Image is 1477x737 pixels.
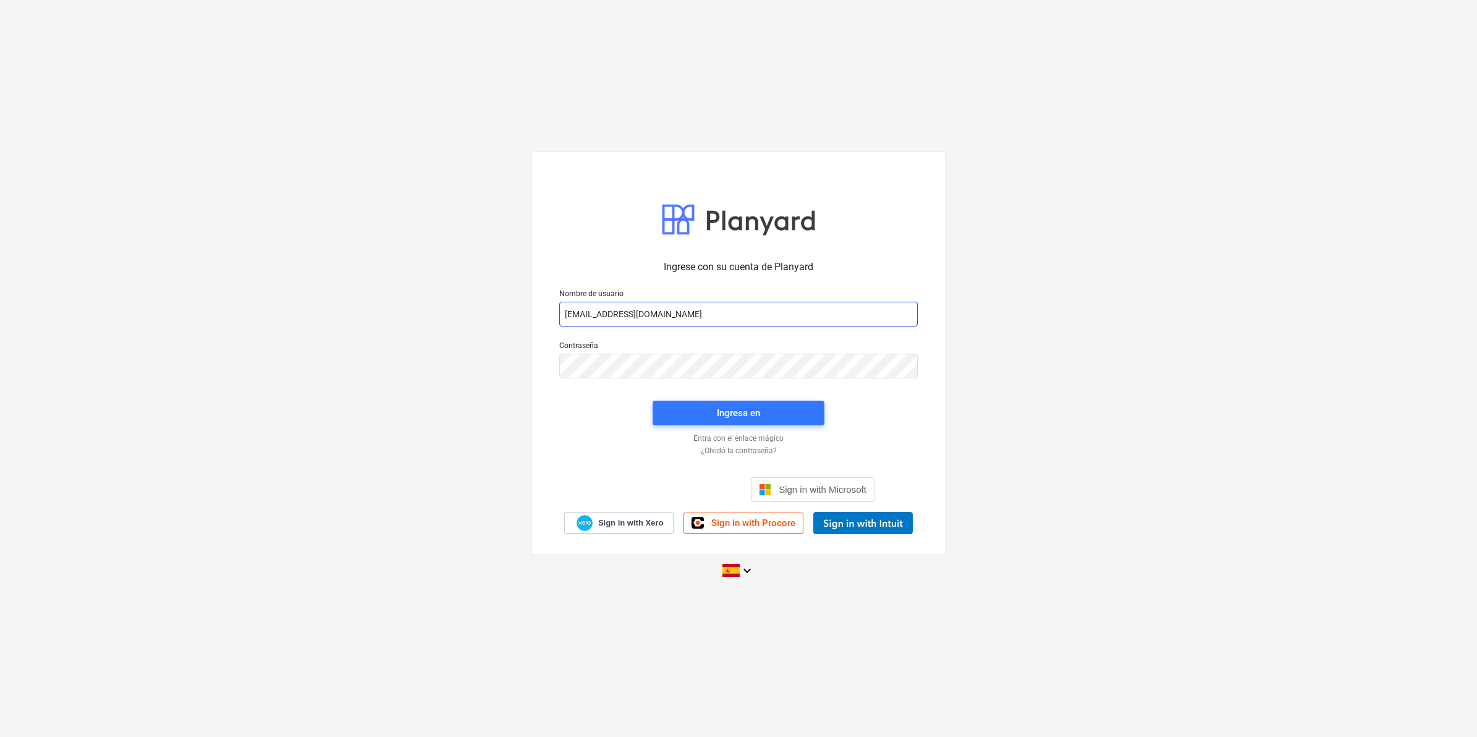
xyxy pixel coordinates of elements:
[559,302,918,326] input: Nombre de usuario
[553,434,924,444] a: Entra con el enlace mágico
[596,476,747,503] iframe: Botón Iniciar sesión con Google
[779,484,866,495] span: Sign in with Microsoft
[759,484,771,496] img: Microsoft logo
[717,405,760,421] div: Ingresa en
[559,341,918,354] p: Contraseña
[683,513,803,534] a: Sign in with Procore
[559,289,918,302] p: Nombre de usuario
[653,401,824,425] button: Ingresa en
[577,515,593,532] img: Xero logo
[711,518,795,529] span: Sign in with Procore
[740,563,755,578] i: keyboard_arrow_down
[553,446,924,456] a: ¿Olvidó la contraseña?
[559,260,918,275] p: Ingrese con su cuenta de Planyard
[598,518,663,529] span: Sign in with Xero
[564,512,674,534] a: Sign in with Xero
